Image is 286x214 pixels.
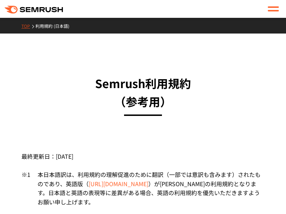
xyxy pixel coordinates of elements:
a: [URL][DOMAIN_NAME] [89,179,148,188]
span: （ ） [83,179,154,188]
h3: Semrush利用規約 （参考用） [21,74,265,111]
div: 最終更新日：[DATE] [21,139,265,170]
span: が[PERSON_NAME]の利用規約となります。日本語と英語の表現等に差異がある場合、英語の利用規約を優先いただきますようお願い申し上げます。 [38,179,260,206]
a: 利用規約 (日本語) [35,23,75,29]
a: TOP [21,23,35,29]
span: 本日本語訳は、利用規約の理解促進のために翻訳（一部では意訳も含みます）されたものであり、英語版 [38,170,261,188]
